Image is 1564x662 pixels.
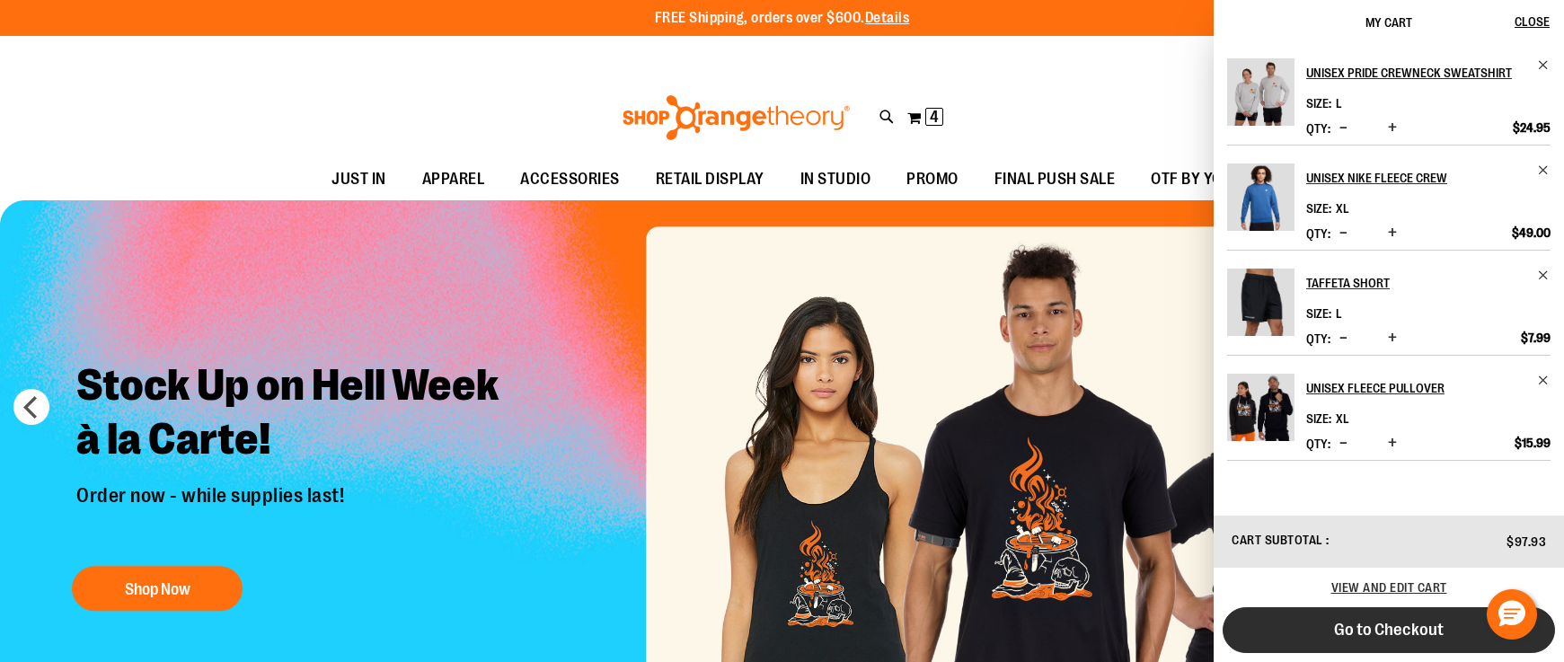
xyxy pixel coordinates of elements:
a: Remove item [1537,163,1551,177]
a: Unisex Pride Crewneck Sweatshirt [1227,58,1294,137]
dt: Size [1306,96,1331,110]
a: Taffeta Short [1306,269,1551,297]
a: APPAREL [404,159,503,200]
button: Hello, have a question? Let’s chat. [1487,589,1537,640]
h2: Taffeta Short [1306,269,1526,297]
img: Unisex Fleece Pullover [1227,374,1294,441]
a: Unisex Nike Fleece Crew [1227,163,1294,243]
img: Unisex Pride Crewneck Sweatshirt [1227,58,1294,126]
a: FINAL PUSH SALE [976,159,1134,200]
span: APPAREL [422,159,485,199]
span: ACCESSORIES [520,159,620,199]
a: Taffeta Short [1227,269,1294,348]
a: Details [865,10,910,26]
label: Qty [1306,121,1330,136]
span: $49.00 [1512,225,1551,241]
label: Qty [1306,226,1330,241]
h2: Unisex Nike Fleece Crew [1306,163,1526,192]
li: Product [1227,58,1551,145]
span: Go to Checkout [1334,620,1444,640]
span: RETAIL DISPLAY [656,159,764,199]
a: JUST IN [314,159,404,200]
h2: Unisex Pride Crewneck Sweatshirt [1306,58,1526,87]
span: PROMO [906,159,959,199]
button: Go to Checkout [1223,607,1555,653]
span: L [1336,306,1342,321]
a: Unisex Fleece Pullover [1227,374,1294,453]
span: My Cart [1365,15,1412,30]
span: OTF BY YOU [1151,159,1233,199]
span: XL [1336,201,1349,216]
button: Shop Now [72,567,243,612]
a: PROMO [888,159,976,200]
span: Close [1515,14,1550,29]
button: Decrease product quantity [1335,435,1352,453]
dt: Size [1306,306,1331,321]
dt: Size [1306,201,1331,216]
button: Increase product quantity [1383,119,1401,137]
img: Shop Orangetheory [620,95,853,140]
span: $24.95 [1513,119,1551,136]
a: Unisex Fleece Pullover [1306,374,1551,402]
img: Taffeta Short [1227,269,1294,336]
a: Remove item [1537,374,1551,387]
a: Remove item [1537,269,1551,282]
button: prev [13,389,49,425]
span: FINAL PUSH SALE [994,159,1116,199]
h2: Unisex Fleece Pullover [1306,374,1526,402]
span: $97.93 [1507,534,1546,549]
li: Product [1227,145,1551,250]
button: Decrease product quantity [1335,330,1352,348]
label: Qty [1306,331,1330,346]
label: Qty [1306,437,1330,451]
span: $7.99 [1521,330,1551,346]
button: Increase product quantity [1383,225,1401,243]
button: Decrease product quantity [1335,119,1352,137]
a: Stock Up on Hell Week à la Carte! Order now - while supplies last! Shop Now [63,345,531,620]
h2: Stock Up on Hell Week à la Carte! [63,345,531,484]
a: IN STUDIO [782,159,889,200]
span: L [1336,96,1342,110]
a: View and edit cart [1331,580,1447,595]
a: Remove item [1537,58,1551,72]
span: Cart Subtotal [1232,533,1323,547]
button: Increase product quantity [1383,330,1401,348]
a: Unisex Pride Crewneck Sweatshirt [1306,58,1551,87]
dt: Size [1306,411,1331,426]
p: Order now - while supplies last! [63,484,531,548]
a: Unisex Nike Fleece Crew [1306,163,1551,192]
a: ACCESSORIES [502,159,638,200]
li: Product [1227,355,1551,461]
span: 4 [930,108,939,126]
img: Unisex Nike Fleece Crew [1227,163,1294,231]
span: IN STUDIO [800,159,871,199]
span: $15.99 [1515,435,1551,451]
button: Decrease product quantity [1335,225,1352,243]
p: FREE Shipping, orders over $600. [655,8,910,29]
button: Increase product quantity [1383,435,1401,453]
a: OTF BY YOU [1133,159,1250,200]
span: XL [1336,411,1349,426]
a: RETAIL DISPLAY [638,159,782,200]
span: JUST IN [331,159,386,199]
li: Product [1227,250,1551,355]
